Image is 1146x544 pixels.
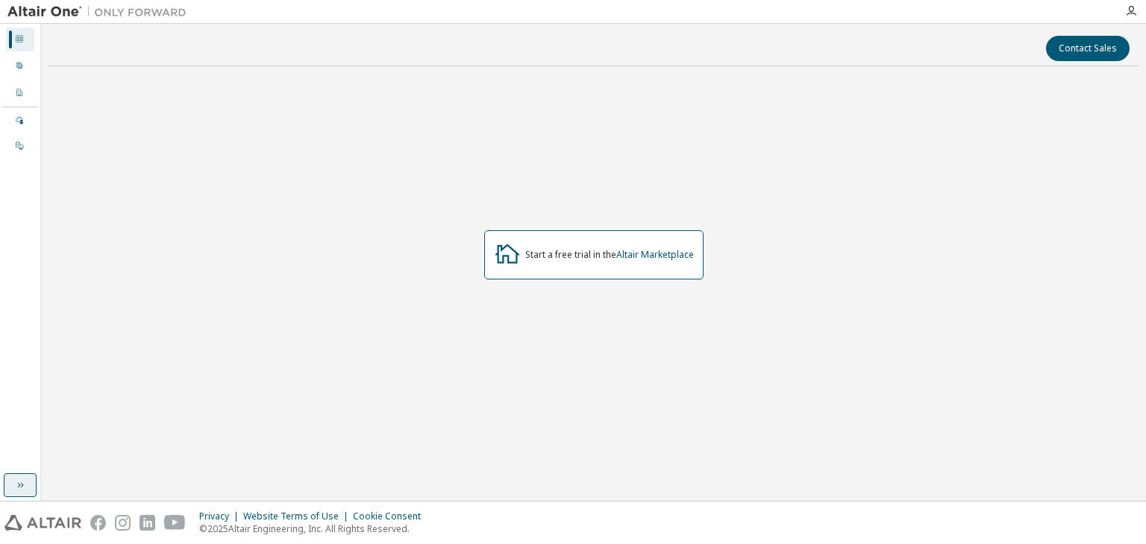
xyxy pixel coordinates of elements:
div: User Profile [6,54,34,78]
div: Cookie Consent [353,510,430,522]
p: © 2025 Altair Engineering, Inc. All Rights Reserved. [199,522,430,535]
div: Website Terms of Use [243,510,353,522]
img: youtube.svg [164,515,186,531]
img: facebook.svg [90,515,106,531]
div: On Prem [6,134,34,158]
img: linkedin.svg [140,515,155,531]
div: Company Profile [6,81,34,105]
img: Altair One [7,4,194,19]
a: Altair Marketplace [616,248,694,261]
div: Privacy [199,510,243,522]
div: Dashboard [6,28,34,51]
img: altair_logo.svg [4,515,81,531]
img: instagram.svg [115,515,131,531]
div: Managed [6,109,34,133]
button: Contact Sales [1046,36,1130,61]
div: Start a free trial in the [525,249,694,261]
